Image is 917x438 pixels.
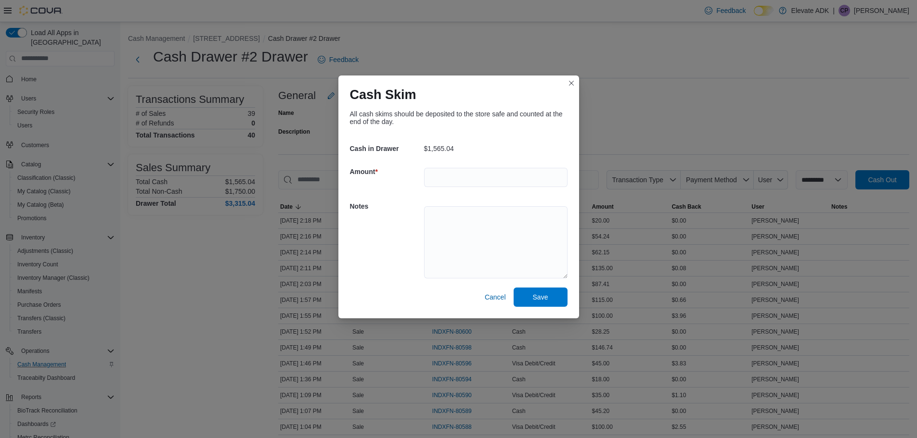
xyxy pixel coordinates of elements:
[485,292,506,302] span: Cancel
[424,145,454,152] p: $1,565.04
[350,197,422,216] h5: Notes
[481,288,510,307] button: Cancel
[350,110,568,125] div: All cash skims should be deposited to the store safe and counted at the end of the day.
[350,162,422,181] h5: Amount
[566,77,577,89] button: Closes this modal window
[514,288,568,307] button: Save
[350,87,416,102] h1: Cash Skim
[350,139,422,158] h5: Cash in Drawer
[533,292,548,302] span: Save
